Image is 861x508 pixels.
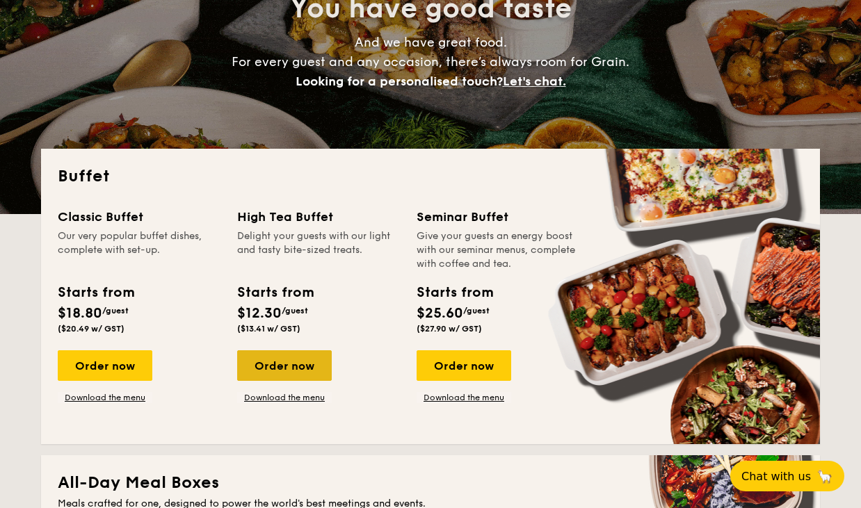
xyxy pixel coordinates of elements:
[741,470,811,483] span: Chat with us
[417,392,511,403] a: Download the menu
[237,324,300,334] span: ($13.41 w/ GST)
[58,207,220,227] div: Classic Buffet
[417,324,482,334] span: ($27.90 w/ GST)
[237,229,400,271] div: Delight your guests with our light and tasty bite-sized treats.
[237,207,400,227] div: High Tea Buffet
[58,282,134,303] div: Starts from
[816,468,833,484] span: 🦙
[58,350,152,381] div: Order now
[417,207,579,227] div: Seminar Buffet
[58,324,124,334] span: ($20.49 w/ GST)
[417,282,492,303] div: Starts from
[463,306,490,316] span: /guest
[58,229,220,271] div: Our very popular buffet dishes, complete with set-up.
[58,165,803,188] h2: Buffet
[296,74,503,89] span: Looking for a personalised touch?
[58,305,102,322] span: $18.80
[417,305,463,322] span: $25.60
[417,350,511,381] div: Order now
[503,74,566,89] span: Let's chat.
[58,472,803,494] h2: All-Day Meal Boxes
[237,282,313,303] div: Starts from
[417,229,579,271] div: Give your guests an energy boost with our seminar menus, complete with coffee and tea.
[102,306,129,316] span: /guest
[232,35,629,89] span: And we have great food. For every guest and any occasion, there’s always room for Grain.
[282,306,308,316] span: /guest
[237,350,332,381] div: Order now
[730,461,844,491] button: Chat with us🦙
[237,392,332,403] a: Download the menu
[237,305,282,322] span: $12.30
[58,392,152,403] a: Download the menu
